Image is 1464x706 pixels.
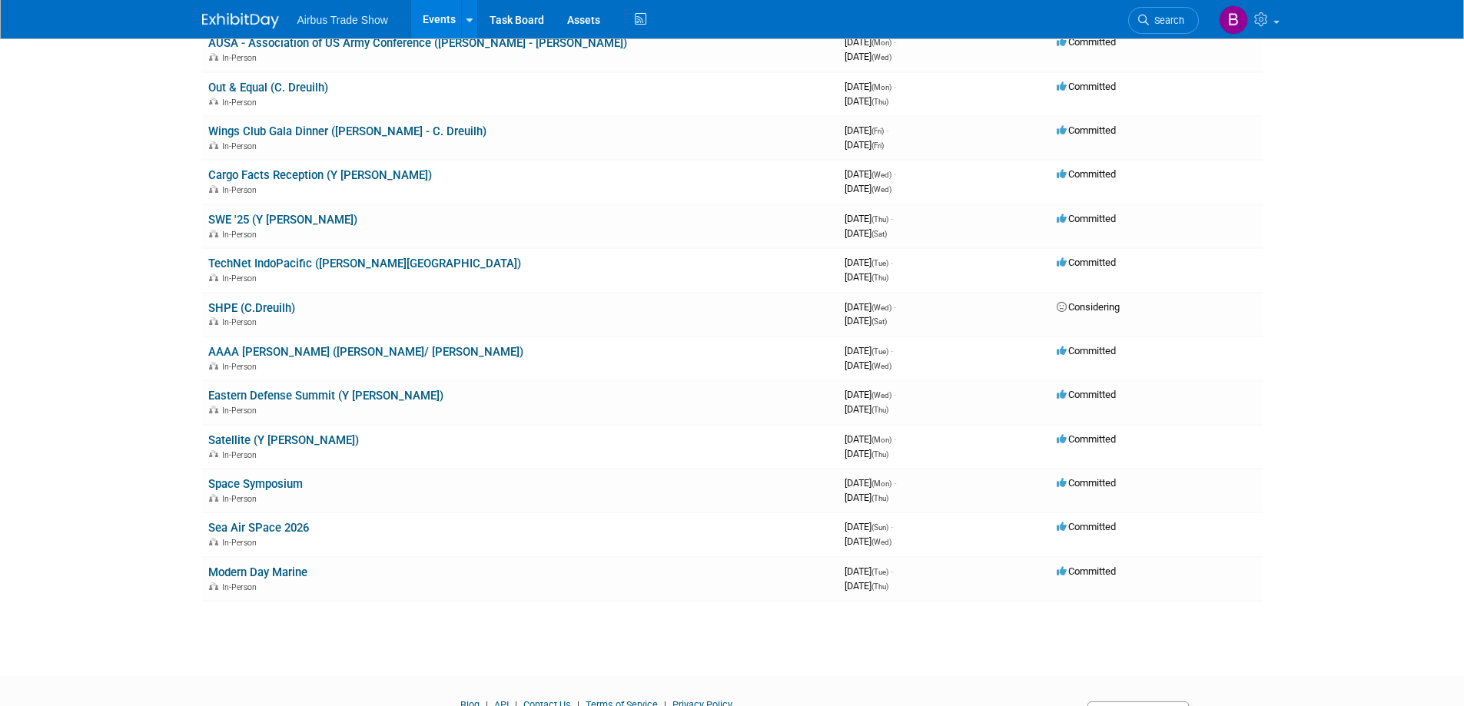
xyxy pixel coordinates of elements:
span: [DATE] [845,36,896,48]
span: (Wed) [871,538,891,546]
span: (Wed) [871,303,891,312]
span: - [891,565,893,577]
span: Search [1149,15,1184,26]
span: - [894,81,896,92]
span: (Wed) [871,391,891,399]
span: [DATE] [845,580,888,592]
a: Eastern Defense Summit (Y [PERSON_NAME]) [208,389,443,403]
span: Committed [1057,257,1116,268]
img: In-Person Event [209,141,218,149]
img: In-Person Event [209,273,218,281]
span: - [886,124,888,136]
span: - [891,345,893,356]
span: - [894,168,896,180]
span: (Thu) [871,273,888,282]
span: - [891,213,893,224]
span: (Tue) [871,568,888,576]
span: Committed [1057,81,1116,92]
a: SWE '25 (Y [PERSON_NAME]) [208,213,357,227]
span: - [894,477,896,489]
a: AAAA [PERSON_NAME] ([PERSON_NAME]/ [PERSON_NAME]) [208,345,523,359]
span: In-Person [222,273,261,283]
img: In-Person Event [209,450,218,458]
span: (Thu) [871,494,888,502]
span: (Tue) [871,259,888,267]
span: - [894,433,896,445]
span: (Wed) [871,362,891,370]
span: [DATE] [845,213,893,224]
span: In-Person [222,494,261,504]
span: (Wed) [871,171,891,179]
span: In-Person [222,582,261,592]
span: (Mon) [871,436,891,444]
img: In-Person Event [209,406,218,413]
span: Committed [1057,521,1116,532]
span: (Thu) [871,450,888,459]
a: Search [1128,7,1199,34]
a: Modern Day Marine [208,565,307,579]
span: [DATE] [845,257,893,268]
span: (Thu) [871,582,888,591]
span: (Fri) [871,127,884,135]
span: [DATE] [845,403,888,415]
span: In-Person [222,53,261,63]
span: [DATE] [845,433,896,445]
span: [DATE] [845,492,888,503]
span: In-Person [222,98,261,108]
img: In-Person Event [209,98,218,105]
img: In-Person Event [209,185,218,193]
a: AUSA - Association of US Army Conference ([PERSON_NAME] - [PERSON_NAME]) [208,36,627,50]
img: In-Person Event [209,230,218,237]
span: Committed [1057,213,1116,224]
span: [DATE] [845,315,887,326]
span: [DATE] [845,389,896,400]
span: (Thu) [871,406,888,414]
span: [DATE] [845,301,896,313]
span: [DATE] [845,448,888,459]
a: Out & Equal (C. Dreuilh) [208,81,328,94]
span: - [894,389,896,400]
img: ExhibitDay [202,13,279,28]
a: Sea Air SPace 2026 [208,521,309,535]
span: [DATE] [845,521,893,532]
a: SHPE (C.Dreuilh) [208,301,295,315]
img: In-Person Event [209,582,218,590]
span: [DATE] [845,124,888,136]
span: [DATE] [845,168,896,180]
span: Committed [1057,477,1116,489]
span: (Mon) [871,38,891,47]
span: In-Person [222,141,261,151]
span: Committed [1057,389,1116,400]
span: (Mon) [871,479,891,488]
span: - [894,36,896,48]
a: Satellite (Y [PERSON_NAME]) [208,433,359,447]
img: In-Person Event [209,362,218,370]
span: (Wed) [871,53,891,61]
span: [DATE] [845,477,896,489]
span: Airbus Trade Show [297,14,388,26]
a: Cargo Facts Reception (Y [PERSON_NAME]) [208,168,432,182]
span: (Thu) [871,215,888,224]
span: Committed [1057,433,1116,445]
span: In-Person [222,538,261,548]
span: - [891,257,893,268]
a: Wings Club Gala Dinner ([PERSON_NAME] - C. Dreuilh) [208,124,486,138]
span: [DATE] [845,227,887,239]
span: (Thu) [871,98,888,106]
span: Committed [1057,36,1116,48]
span: (Mon) [871,83,891,91]
span: Committed [1057,565,1116,577]
span: [DATE] [845,51,891,62]
span: Committed [1057,168,1116,180]
span: [DATE] [845,565,893,577]
span: Committed [1057,124,1116,136]
span: (Tue) [871,347,888,356]
span: (Sun) [871,523,888,532]
span: [DATE] [845,535,891,547]
span: [DATE] [845,81,896,92]
img: Brianna Corbett [1219,5,1248,35]
span: (Sat) [871,317,887,326]
span: In-Person [222,230,261,240]
img: In-Person Event [209,494,218,502]
span: Committed [1057,345,1116,356]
